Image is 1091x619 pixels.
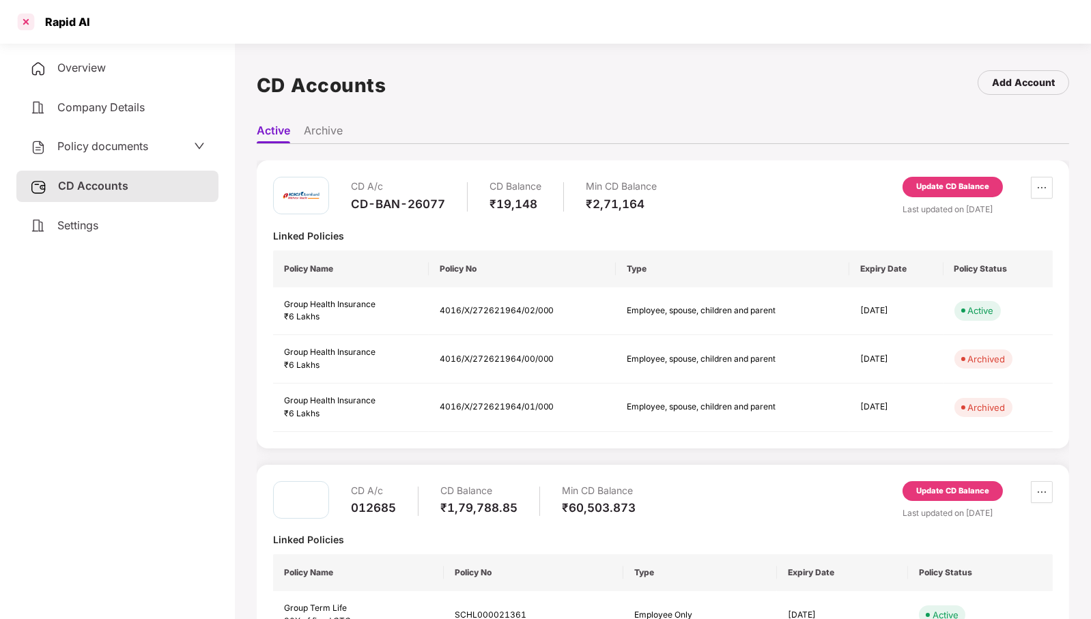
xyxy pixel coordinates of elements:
[351,177,445,197] div: CD A/c
[30,61,46,77] img: svg+xml;base64,PHN2ZyB4bWxucz0iaHR0cDovL3d3dy53My5vcmcvMjAwMC9zdmciIHdpZHRoPSIyNCIgaGVpZ2h0PSIyNC...
[429,384,616,432] td: 4016/X/272621964/01/000
[623,554,777,591] th: Type
[429,335,616,384] td: 4016/X/272621964/00/000
[849,287,943,336] td: [DATE]
[351,500,396,515] div: 012685
[944,250,1053,287] th: Policy Status
[284,346,418,359] div: Group Health Insurance
[586,197,657,212] div: ₹2,71,164
[849,335,943,384] td: [DATE]
[1032,487,1052,498] span: ellipsis
[562,500,636,515] div: ₹60,503.873
[429,250,616,287] th: Policy No
[194,141,205,152] span: down
[627,304,777,317] div: Employee, spouse, children and parent
[257,70,386,100] h1: CD Accounts
[57,100,145,114] span: Company Details
[849,250,943,287] th: Expiry Date
[1032,182,1052,193] span: ellipsis
[1031,177,1053,199] button: ellipsis
[57,61,106,74] span: Overview
[903,203,1053,216] div: Last updated on [DATE]
[968,352,1006,366] div: Archived
[968,401,1006,414] div: Archived
[257,124,290,143] li: Active
[37,15,90,29] div: Rapid AI
[616,250,850,287] th: Type
[30,179,47,195] img: svg+xml;base64,PHN2ZyB3aWR0aD0iMjUiIGhlaWdodD0iMjQiIHZpZXdCb3g9IjAgMCAyNSAyNCIgZmlsbD0ibm9uZSIgeG...
[627,401,777,414] div: Employee, spouse, children and parent
[284,394,418,407] div: Group Health Insurance
[849,384,943,432] td: [DATE]
[586,177,657,197] div: Min CD Balance
[58,179,128,192] span: CD Accounts
[908,554,1053,591] th: Policy Status
[490,197,541,212] div: ₹19,148
[304,124,343,143] li: Archive
[30,218,46,234] img: svg+xml;base64,PHN2ZyB4bWxucz0iaHR0cDovL3d3dy53My5vcmcvMjAwMC9zdmciIHdpZHRoPSIyNCIgaGVpZ2h0PSIyNC...
[916,485,989,498] div: Update CD Balance
[30,139,46,156] img: svg+xml;base64,PHN2ZyB4bWxucz0iaHR0cDovL3d3dy53My5vcmcvMjAwMC9zdmciIHdpZHRoPSIyNCIgaGVpZ2h0PSIyNC...
[440,481,518,501] div: CD Balance
[627,353,777,366] div: Employee, spouse, children and parent
[284,602,433,615] div: Group Term Life
[284,408,320,418] span: ₹6 Lakhs
[57,139,148,153] span: Policy documents
[284,360,320,370] span: ₹6 Lakhs
[562,481,636,501] div: Min CD Balance
[351,481,396,501] div: CD A/c
[30,100,46,116] img: svg+xml;base64,PHN2ZyB4bWxucz0iaHR0cDovL3d3dy53My5vcmcvMjAwMC9zdmciIHdpZHRoPSIyNCIgaGVpZ2h0PSIyNC...
[273,250,429,287] th: Policy Name
[916,181,989,193] div: Update CD Balance
[57,218,98,232] span: Settings
[351,197,445,212] div: CD-BAN-26077
[968,304,994,317] div: Active
[284,298,418,311] div: Group Health Insurance
[490,177,541,197] div: CD Balance
[273,229,1053,242] div: Linked Policies
[273,554,444,591] th: Policy Name
[992,75,1055,90] div: Add Account
[429,287,616,336] td: 4016/X/272621964/02/000
[284,311,320,321] span: ₹6 Lakhs
[440,500,518,515] div: ₹1,79,788.85
[273,533,1053,546] div: Linked Policies
[903,506,1053,519] div: Last updated on [DATE]
[777,554,908,591] th: Expiry Date
[444,554,623,591] th: Policy No
[281,188,322,203] img: icici.png
[1031,481,1053,503] button: ellipsis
